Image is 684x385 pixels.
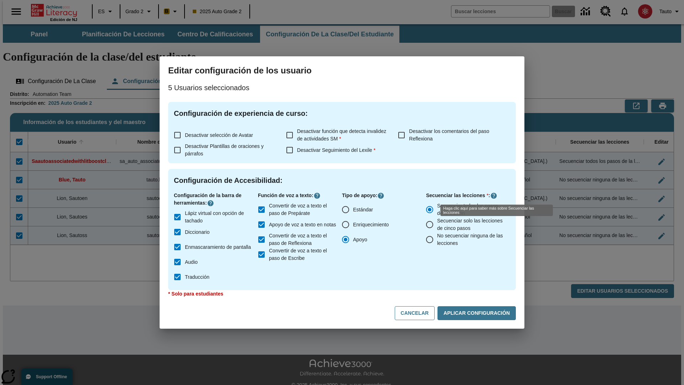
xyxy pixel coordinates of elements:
[377,192,384,199] button: Haga clic aquí para saber más sobre
[353,206,373,214] span: Estándar
[269,232,336,247] span: Convertir de voz a texto el paso de Reflexiona
[185,132,253,138] span: Desactivar selección de Avatar
[185,273,209,281] span: Traducción
[168,82,516,93] p: 5 Usuarios seleccionados
[269,221,336,229] span: Apoyo de voz a texto en notas
[437,232,504,247] span: No secuenciar ninguna de las lecciones
[207,200,214,207] button: Haga clic aquí para saber más sobre
[353,236,367,243] span: Apoyo
[313,192,321,199] button: Haga clic aquí para saber más sobre
[437,202,504,217] span: Secuenciar todos los pasos de la lección
[426,192,510,199] p: Secuenciar las lecciones :
[342,192,426,199] p: Tipo de apoyo :
[297,128,387,142] span: Desactivar función que detecta invalidez de actividades SM
[174,192,258,207] p: Configuración de la barra de herramientas :
[185,258,198,266] span: Audio
[269,247,336,262] span: Convertir de voz a texto el paso de Escribe
[269,202,336,217] span: Convertir de voz a texto el paso de Prepárate
[437,217,504,232] span: Secuenciar solo las lecciones de cinco pasos
[353,221,389,229] span: Enriquecimiento
[185,229,209,236] span: Diccionario
[409,128,489,142] span: Desactivar los comentarios del paso Reflexiona
[395,306,435,320] button: Cancelar
[185,243,251,251] span: Enmascaramiento de pantalla
[185,210,252,225] span: Lápiz virtual con opción de tachado
[174,108,510,119] h4: Configuración de experiencia de curso :
[174,175,510,186] h4: Configuración de Accesibilidad :
[185,143,264,156] span: Desactivar Plantillas de oraciones y párrafos
[440,205,553,216] div: Haga clic aquí para saber más sobre Secuenciar las lecciones
[258,192,342,199] p: Función de voz a texto :
[168,290,516,298] p: * Solo para estudiantes
[490,192,497,199] button: Haga clic aquí para saber más sobre
[437,306,516,320] button: Aplicar configuración
[297,147,375,153] span: Desactivar Seguimiento del Lexile
[168,65,516,76] h3: Editar configuración de los usuario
